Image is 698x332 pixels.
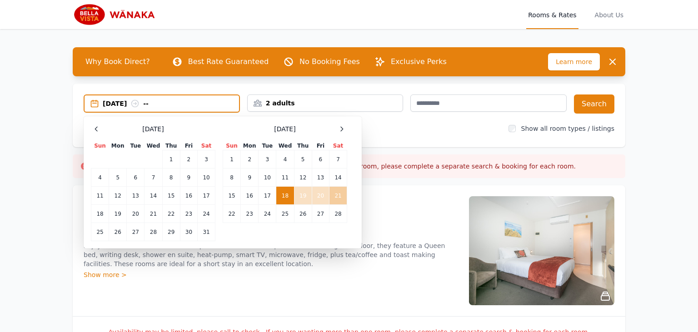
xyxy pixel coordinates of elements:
[109,205,127,223] td: 19
[312,150,329,168] td: 6
[312,168,329,187] td: 13
[198,187,215,205] td: 17
[84,270,458,279] div: Show more >
[145,187,162,205] td: 14
[109,142,127,150] th: Mon
[145,223,162,241] td: 28
[223,205,241,223] td: 22
[276,187,294,205] td: 18
[198,223,215,241] td: 31
[299,56,360,67] p: No Booking Fees
[127,205,145,223] td: 20
[274,124,295,134] span: [DATE]
[391,56,447,67] p: Exclusive Perks
[162,223,180,241] td: 29
[198,168,215,187] td: 10
[223,187,241,205] td: 15
[91,223,109,241] td: 25
[259,187,276,205] td: 17
[78,53,157,71] span: Why Book Direct?
[127,168,145,187] td: 6
[259,142,276,150] th: Tue
[91,187,109,205] td: 11
[188,56,269,67] p: Best Rate Guaranteed
[162,142,180,150] th: Thu
[312,187,329,205] td: 20
[294,142,312,150] th: Thu
[180,142,197,150] th: Fri
[180,168,197,187] td: 9
[162,150,180,168] td: 1
[276,205,294,223] td: 25
[223,142,241,150] th: Sun
[91,205,109,223] td: 18
[259,150,276,168] td: 3
[162,187,180,205] td: 15
[162,205,180,223] td: 22
[109,223,127,241] td: 26
[241,205,259,223] td: 23
[241,150,259,168] td: 2
[312,142,329,150] th: Fri
[241,168,259,187] td: 9
[329,150,347,168] td: 7
[312,205,329,223] td: 27
[241,142,259,150] th: Mon
[142,124,164,134] span: [DATE]
[259,168,276,187] td: 10
[248,99,403,108] div: 2 adults
[91,142,109,150] th: Sun
[127,142,145,150] th: Tue
[521,125,614,132] label: Show all room types / listings
[180,223,197,241] td: 30
[127,187,145,205] td: 13
[109,187,127,205] td: 12
[276,150,294,168] td: 4
[198,142,215,150] th: Sat
[241,187,259,205] td: 16
[329,187,347,205] td: 21
[180,187,197,205] td: 16
[223,150,241,168] td: 1
[329,142,347,150] th: Sat
[145,142,162,150] th: Wed
[198,205,215,223] td: 24
[73,4,160,25] img: Bella Vista Wanaka
[145,168,162,187] td: 7
[276,168,294,187] td: 11
[294,187,312,205] td: 19
[259,205,276,223] td: 24
[109,168,127,187] td: 5
[294,168,312,187] td: 12
[180,205,197,223] td: 23
[329,168,347,187] td: 14
[198,150,215,168] td: 3
[276,142,294,150] th: Wed
[223,168,241,187] td: 8
[84,241,458,268] p: Enjoy mountain views from our Compact Studios. Located upstairs and on the ground floor, they fea...
[329,205,347,223] td: 28
[103,99,239,108] div: [DATE] --
[91,168,109,187] td: 4
[574,94,614,114] button: Search
[162,168,180,187] td: 8
[294,205,312,223] td: 26
[294,150,312,168] td: 5
[145,205,162,223] td: 21
[180,150,197,168] td: 2
[548,53,600,70] span: Learn more
[127,223,145,241] td: 27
